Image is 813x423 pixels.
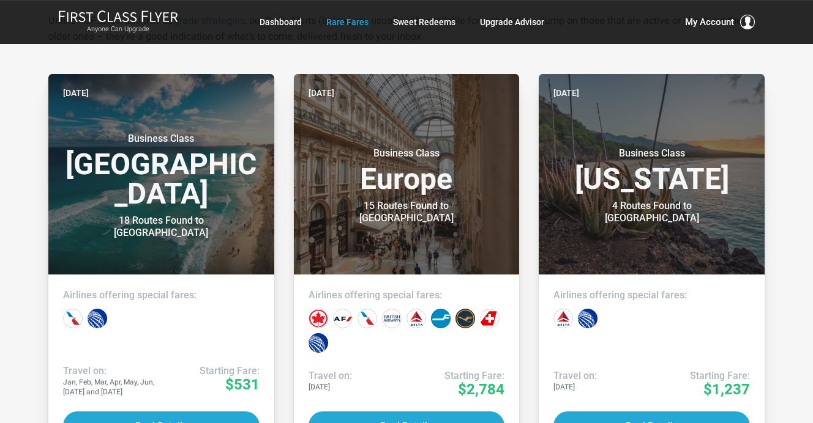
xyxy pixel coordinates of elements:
div: Lufthansa [455,309,475,328]
button: My Account [685,15,755,29]
time: [DATE] [63,86,89,100]
a: First Class FlyerAnyone Can Upgrade [58,10,178,34]
h3: [US_STATE] [553,147,750,194]
div: Air France [333,309,353,328]
div: United [88,309,107,328]
div: 18 Routes Found to [GEOGRAPHIC_DATA] [84,215,238,239]
span: My Account [685,15,734,29]
h4: Airlines offering special fares: [553,289,750,301]
div: Delta Airlines [406,309,426,328]
div: Delta Airlines [553,309,573,328]
div: American Airlines [63,309,83,328]
a: Dashboard [260,11,302,33]
h3: [GEOGRAPHIC_DATA] [63,133,260,208]
time: [DATE] [309,86,334,100]
h3: Europe [309,147,505,194]
div: United [578,309,598,328]
small: Business Class [575,147,729,160]
div: British Airways [382,309,402,328]
small: Anyone Can Upgrade [58,25,178,34]
small: Business Class [84,133,238,145]
div: 4 Routes Found to [GEOGRAPHIC_DATA] [575,200,729,224]
div: Air Canada [309,309,328,328]
div: Swiss [480,309,500,328]
div: United [309,333,328,353]
a: Rare Fares [326,11,369,33]
h4: Airlines offering special fares: [63,289,260,301]
div: American Airlines [358,309,377,328]
small: Business Class [330,147,483,160]
div: 15 Routes Found to [GEOGRAPHIC_DATA] [330,200,483,224]
a: Sweet Redeems [393,11,455,33]
img: First Class Flyer [58,10,178,23]
h4: Airlines offering special fares: [309,289,505,301]
a: Upgrade Advisor [480,11,544,33]
time: [DATE] [553,86,579,100]
div: Finnair [431,309,451,328]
